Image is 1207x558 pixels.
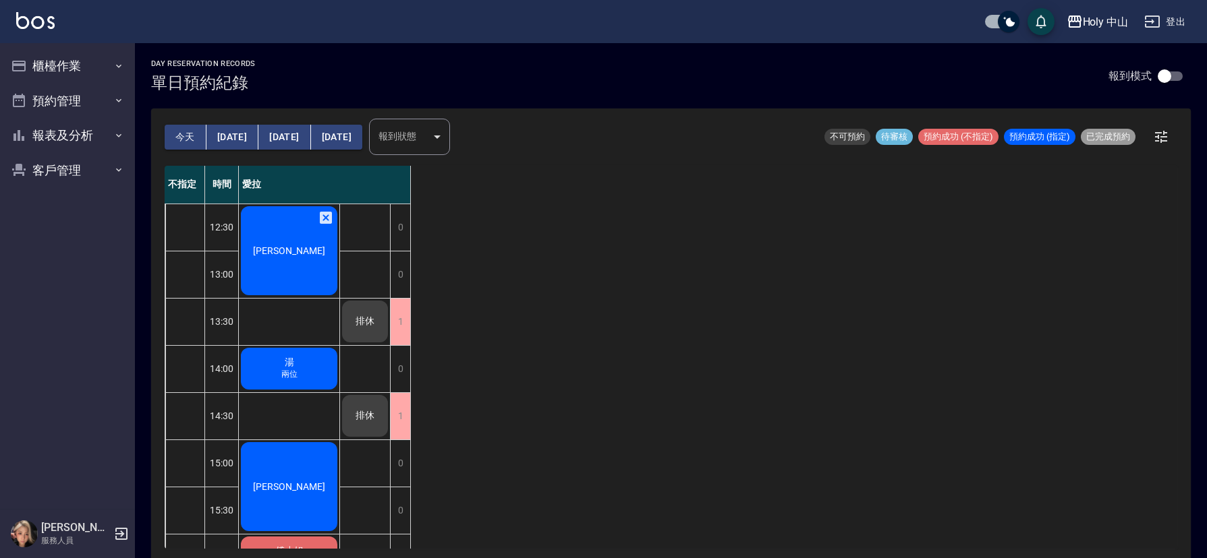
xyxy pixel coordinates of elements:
[239,166,411,204] div: 愛拉
[250,245,328,256] span: [PERSON_NAME]
[311,125,362,150] button: [DATE]
[16,12,55,29] img: Logo
[918,131,999,143] span: 預約成功 (不指定)
[282,356,297,369] span: 湯
[353,315,377,328] span: 排休
[11,520,38,547] img: Person
[165,166,205,204] div: 不指定
[1061,8,1134,36] button: Holy 中山
[390,346,410,392] div: 0
[1139,9,1191,34] button: 登出
[250,481,328,492] span: [PERSON_NAME]
[1004,131,1075,143] span: 預約成功 (指定)
[205,345,239,392] div: 14:00
[390,204,410,251] div: 0
[5,84,130,119] button: 預約管理
[205,204,239,251] div: 12:30
[273,545,306,557] span: 傅小姐
[1081,131,1135,143] span: 已完成預約
[390,251,410,298] div: 0
[205,251,239,298] div: 13:00
[151,59,256,68] h2: day Reservation records
[390,299,410,345] div: 1
[353,410,377,422] span: 排休
[1108,69,1152,83] p: 報到模式
[205,392,239,439] div: 14:30
[165,125,206,150] button: 今天
[824,131,870,143] span: 不可預約
[390,487,410,534] div: 0
[876,131,913,143] span: 待審核
[205,439,239,487] div: 15:00
[151,73,256,92] h3: 單日預約紀錄
[5,118,130,153] button: 報表及分析
[205,487,239,534] div: 15:30
[205,166,239,204] div: 時間
[279,369,300,380] span: 兩位
[390,440,410,487] div: 0
[5,49,130,84] button: 櫃檯作業
[258,125,310,150] button: [DATE]
[5,153,130,188] button: 客戶管理
[390,393,410,439] div: 1
[41,534,110,547] p: 服務人員
[41,521,110,534] h5: [PERSON_NAME]
[1083,13,1129,30] div: Holy 中山
[205,298,239,345] div: 13:30
[206,125,258,150] button: [DATE]
[1028,8,1055,35] button: save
